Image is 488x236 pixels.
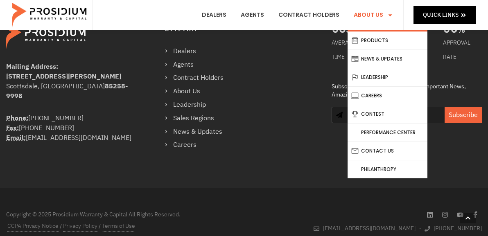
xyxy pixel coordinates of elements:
[6,221,240,232] div: / /
[348,142,427,160] a: Contact Us
[348,124,427,142] a: Performance Center
[165,45,232,57] a: Dealers
[443,36,482,64] div: APPROVAL RATE
[321,223,416,234] span: [EMAIL_ADDRESS][DOMAIN_NAME]
[6,81,135,101] div: Scottsdale, [GEOGRAPHIC_DATA]
[165,139,232,151] a: Careers
[165,59,232,71] a: Agents
[347,107,482,131] form: Newsletter Form
[165,112,232,124] a: Sales Regions
[6,62,58,72] b: Mailing Address:
[165,85,232,97] a: About Us
[6,72,121,81] b: [STREET_ADDRESS][PERSON_NAME]
[63,221,97,232] a: Privacy Policy
[7,221,59,232] a: CCPA Privacy Notice
[6,133,26,143] abbr: Email Address
[165,126,232,138] a: News & Updates
[348,50,427,68] a: News & Updates
[6,113,28,123] strong: Phone:
[423,10,459,20] span: Quick Links
[165,72,232,84] a: Contract Holders
[6,133,26,143] strong: Email:
[413,6,476,24] a: Quick Links
[348,160,427,178] a: Philanthropy
[425,223,482,234] a: [PHONE_NUMBER]
[165,99,232,111] a: Leadership
[449,110,478,120] span: Subscribe
[6,210,240,219] div: Copyright © 2025 Prosidium Warranty & Capital All Rights Reserved.
[314,223,416,234] a: [EMAIL_ADDRESS][DOMAIN_NAME]
[102,221,135,232] a: Terms of Use
[348,31,427,49] a: Products
[332,83,482,99] div: Subscribe to Our Newsletter to get Important News, Amazing Offers & Inside Scoops:
[445,107,482,123] button: Subscribe
[6,123,19,133] strong: Fax:
[432,223,482,234] span: [PHONE_NUMBER]
[165,45,232,151] nav: Menu
[348,105,427,123] a: Contest
[6,123,19,133] abbr: Fax
[348,68,427,86] a: Leadership
[348,30,427,178] ul: About Us
[332,36,382,64] div: AVERAGE HOLD TIME
[6,81,128,101] b: 85258-9998
[6,113,28,123] abbr: Phone Number
[6,113,135,143] div: [PHONE_NUMBER] [PHONE_NUMBER] [EMAIL_ADDRESS][DOMAIN_NAME]
[348,87,427,105] a: Careers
